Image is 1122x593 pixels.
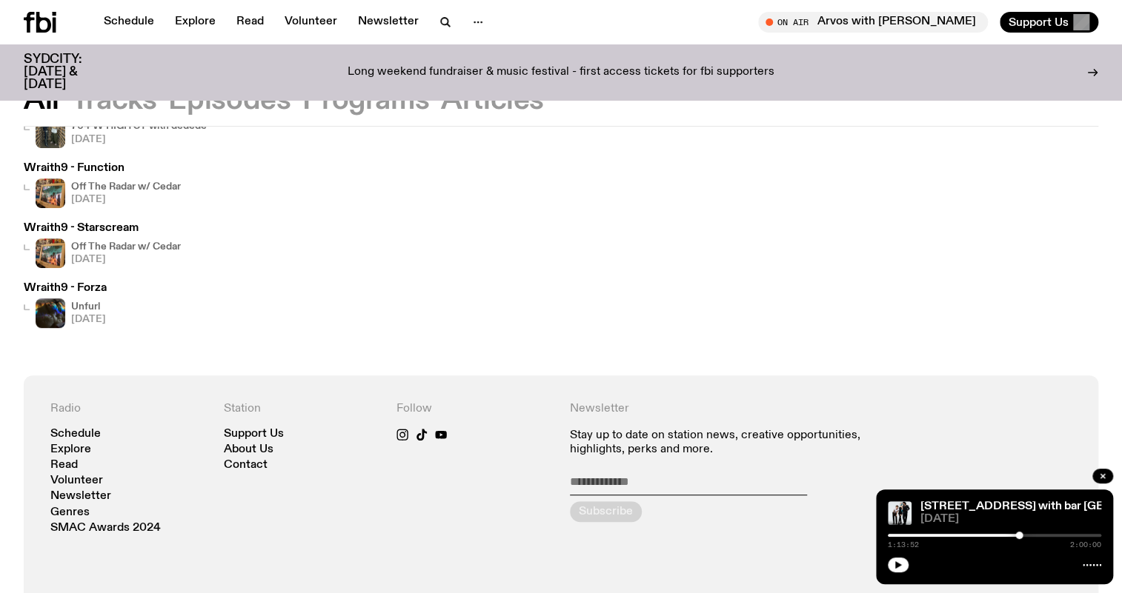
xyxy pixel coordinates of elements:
[50,523,161,534] a: SMAC Awards 2024
[71,302,106,312] h4: Unfurl
[71,195,181,204] span: [DATE]
[24,163,181,174] h3: Wraith9 - Function
[349,12,428,33] a: Newsletter
[920,514,1101,525] span: [DATE]
[24,163,181,208] a: Wraith9 - FunctionOff The Radar w/ Cedar[DATE]
[71,315,106,324] span: [DATE]
[166,12,225,33] a: Explore
[888,541,919,549] span: 1:13:52
[50,402,206,416] h4: Radio
[302,87,429,114] button: Programs
[348,66,774,79] p: Long weekend fundraiser & music festival - first access tickets for fbi supporters
[50,475,103,486] a: Volunteer
[276,12,346,33] a: Volunteer
[50,460,78,471] a: Read
[168,87,291,114] button: Episodes
[228,12,273,33] a: Read
[758,12,988,33] button: On AirArvos with [PERSON_NAME]
[36,298,65,328] img: A piece of fabric is pierced by sewing pins with different coloured heads, a rainbow light is cas...
[50,429,101,440] a: Schedule
[71,182,181,192] h4: Off The Radar w/ Cedar
[50,507,90,518] a: Genres
[24,283,107,328] a: Wraith9 - ForzaA piece of fabric is pierced by sewing pins with different coloured heads, a rainb...
[1070,541,1101,549] span: 2:00:00
[24,87,59,114] button: All
[71,242,181,252] h4: Off The Radar w/ Cedar
[224,444,273,455] a: About Us
[570,429,898,457] p: Stay up to date on station news, creative opportunities, highlights, perks and more.
[441,87,544,114] button: Articles
[71,87,157,114] button: Tracks
[50,444,91,455] a: Explore
[71,135,207,144] span: [DATE]
[24,283,107,294] h3: Wraith9 - Forza
[71,255,181,264] span: [DATE]
[24,223,181,234] h3: Wraith9 - Starscream
[224,460,268,471] a: Contact
[50,491,111,502] a: Newsletter
[570,402,898,416] h4: Newsletter
[224,429,284,440] a: Support Us
[570,501,642,522] button: Subscribe
[95,12,163,33] a: Schedule
[1000,12,1098,33] button: Support Us
[24,223,181,268] a: Wraith9 - StarscreamOff The Radar w/ Cedar[DATE]
[396,402,552,416] h4: Follow
[224,402,379,416] h4: Station
[24,53,119,91] h3: SYDCITY: [DATE] & [DATE]
[1009,16,1069,29] span: Support Us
